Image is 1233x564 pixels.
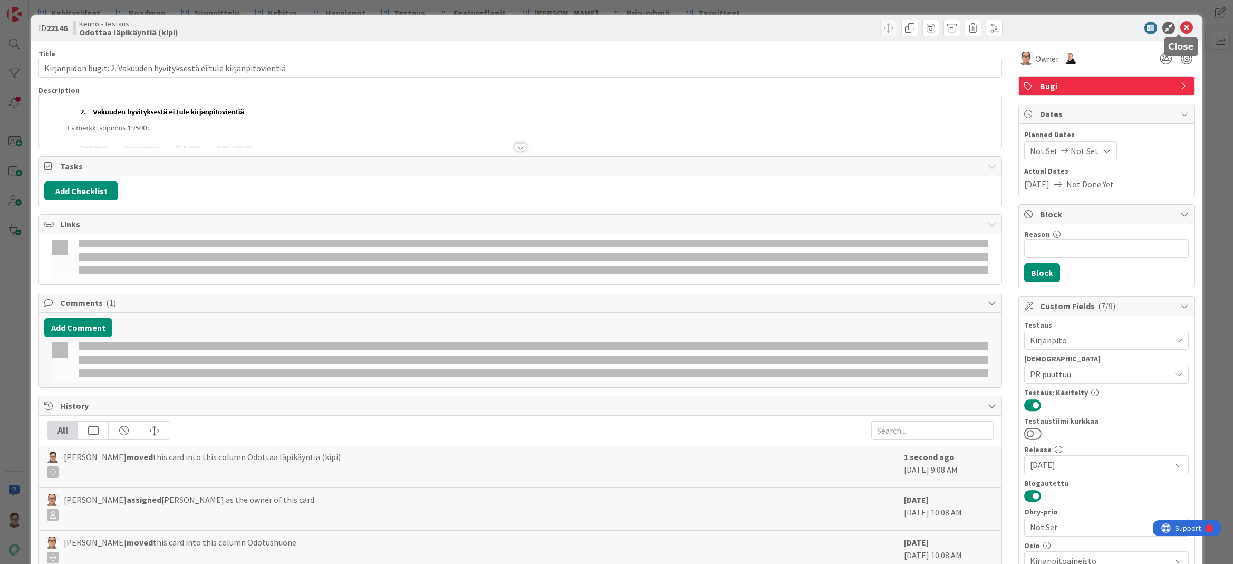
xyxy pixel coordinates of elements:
[1024,263,1060,282] button: Block
[1024,129,1189,140] span: Planned Dates
[46,23,68,33] b: 22146
[127,452,153,462] b: moved
[64,451,341,478] span: [PERSON_NAME] this card into this column Odottaa läpikäyntiä (kipi)
[60,297,982,309] span: Comments
[1071,145,1099,157] span: Not Set
[904,537,929,548] b: [DATE]
[47,452,59,463] img: SM
[60,218,982,231] span: Links
[1024,230,1050,239] label: Reason
[38,22,68,34] span: ID
[1024,389,1189,396] div: Testaus: Käsitelty
[1064,53,1076,64] img: AN
[47,422,78,439] div: All
[55,4,57,13] div: 1
[1098,301,1115,311] span: ( 7/9 )
[1024,446,1189,453] div: Release
[60,399,982,412] span: History
[1030,334,1170,347] span: Kirjanpito
[904,451,994,482] div: [DATE] 9:08 AM
[1030,458,1170,471] span: [DATE]
[1030,368,1170,380] span: PR puuttuu
[38,85,80,95] span: Description
[1024,321,1189,329] div: Testaus
[1168,42,1194,52] h5: Close
[1030,520,1165,534] span: Not Set
[127,537,153,548] b: moved
[1024,166,1189,177] span: Actual Dates
[1024,480,1189,487] div: Blogautettu
[127,494,161,505] b: assigned
[1030,145,1058,157] span: Not Set
[1020,52,1033,65] img: PK
[904,494,929,505] b: [DATE]
[904,493,994,525] div: [DATE] 10:08 AM
[64,493,314,521] span: [PERSON_NAME] [PERSON_NAME] as the owner of this card
[871,421,994,440] input: Search...
[1066,178,1114,190] span: Not Done Yet
[1024,417,1189,425] div: Testaustiimi kurkkaa
[1024,542,1189,549] div: Osio
[1040,208,1175,221] span: Block
[44,102,411,376] img: image.png
[904,452,955,462] b: 1 second ago
[38,49,55,59] label: Title
[106,298,116,308] span: ( 1 )
[1024,355,1189,362] div: [DEMOGRAPHIC_DATA]
[47,494,59,506] img: PK
[44,318,112,337] button: Add Comment
[79,28,178,36] b: Odottaa läpikäyntiä (kipi)
[38,59,1001,78] input: type card name here...
[47,537,59,549] img: PK
[1040,108,1175,120] span: Dates
[22,2,48,14] span: Support
[1040,300,1175,312] span: Custom Fields
[1024,178,1049,190] span: [DATE]
[1035,52,1059,65] span: Owner
[79,20,178,28] span: Kenno - Testaus
[44,181,118,200] button: Add Checklist
[60,160,982,173] span: Tasks
[64,536,296,563] span: [PERSON_NAME] this card into this column Odotushuone
[1024,508,1189,515] div: Ohry-prio
[1040,80,1175,92] span: Bugi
